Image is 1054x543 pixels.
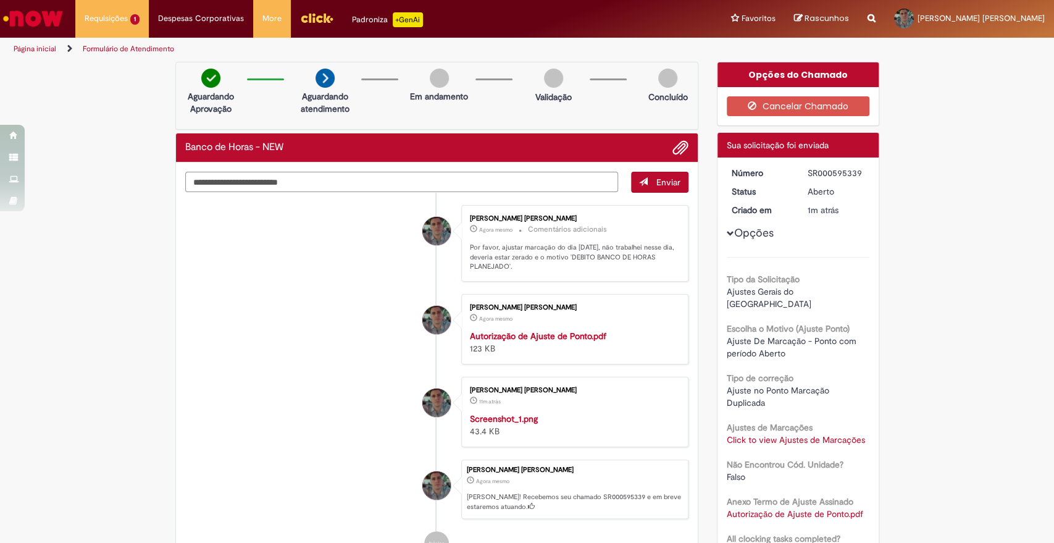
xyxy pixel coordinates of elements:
img: ServiceNow [1,6,65,31]
img: click_logo_yellow_360x200.png [300,9,333,27]
b: Tipo da Solicitação [727,274,800,285]
div: [PERSON_NAME] [PERSON_NAME] [470,304,675,311]
div: Aberto [808,185,865,198]
small: Comentários adicionais [528,224,607,235]
p: [PERSON_NAME]! Recebemos seu chamado SR000595339 e em breve estaremos atuando. [467,492,682,511]
button: Adicionar anexos [672,140,688,156]
a: Formulário de Atendimento [83,44,174,54]
span: Enviar [656,177,680,188]
img: img-circle-grey.png [544,69,563,88]
div: [PERSON_NAME] [PERSON_NAME] [467,466,682,474]
time: 30/09/2025 19:51:04 [476,478,509,485]
span: [PERSON_NAME] [PERSON_NAME] [918,13,1045,23]
textarea: Digite sua mensagem aqui... [185,172,619,193]
span: Requisições [85,12,128,25]
span: Agora mesmo [479,226,512,234]
dt: Status [722,185,798,198]
span: Despesas Corporativas [158,12,244,25]
button: Cancelar Chamado [727,96,869,116]
div: [PERSON_NAME] [PERSON_NAME] [470,215,675,222]
div: [PERSON_NAME] [PERSON_NAME] [470,387,675,394]
span: Sua solicitação foi enviada [727,140,829,151]
span: Rascunhos [805,12,849,24]
div: Joao Leonardo Viegas [422,389,451,417]
a: Rascunhos [794,13,849,25]
b: Ajustes de Marcações [727,422,813,433]
span: Ajustes Gerais do [GEOGRAPHIC_DATA] [727,286,811,309]
a: Download de Autorização de Ajuste de Ponto.pdf [727,508,863,520]
h2: Banco de Horas - NEW Histórico de tíquete [185,142,283,153]
span: 11m atrás [479,398,501,405]
span: Ajuste De Marcação - Ponto com período Aberto [727,335,859,359]
p: Por favor, ajustar marcação do dia [DATE], não trabalhei nesse dia, deveria estar zerado e o moti... [470,243,675,272]
b: Não Encontrou Cód. Unidade? [727,459,843,470]
time: 30/09/2025 19:51:50 [479,226,512,234]
button: Enviar [631,172,688,193]
img: arrow-next.png [316,69,335,88]
time: 30/09/2025 19:40:32 [479,398,501,405]
p: Validação [535,91,572,103]
span: Ajuste no Ponto Marcação Duplicada [727,385,832,408]
dt: Criado em [722,204,798,216]
div: 43.4 KB [470,413,675,437]
span: Agora mesmo [479,315,512,322]
a: Autorização de Ajuste de Ponto.pdf [470,330,606,342]
span: Favoritos [742,12,776,25]
p: Aguardando atendimento [295,90,355,115]
time: 30/09/2025 19:51:04 [808,204,839,216]
img: check-circle-green.png [201,69,220,88]
span: More [262,12,282,25]
p: Aguardando Aprovação [181,90,241,115]
b: Tipo de correção [727,373,793,384]
div: 30/09/2025 19:51:04 [808,204,865,216]
div: SR000595339 [808,167,865,179]
li: Joao Leonardo Viegas [185,460,689,519]
time: 30/09/2025 19:50:52 [479,315,512,322]
div: 123 KB [470,330,675,355]
div: Opções do Chamado [717,62,879,87]
b: Escolha o Motivo (Ajuste Ponto) [727,323,850,334]
span: Agora mesmo [476,478,509,485]
p: Em andamento [410,90,468,103]
a: Screenshot_1.png [470,413,538,424]
div: Joao Leonardo Viegas [422,306,451,334]
div: Joao Leonardo Viegas [422,471,451,500]
div: Padroniza [352,12,423,27]
p: +GenAi [393,12,423,27]
b: Anexo Termo de Ajuste Assinado [727,496,853,507]
dt: Número [722,167,798,179]
ul: Trilhas de página [9,38,693,61]
span: 1m atrás [808,204,839,216]
a: Click to view Ajustes de Marcações [727,434,865,445]
div: Joao Leonardo Viegas [422,217,451,245]
p: Concluído [648,91,687,103]
span: Falso [727,471,745,482]
img: img-circle-grey.png [658,69,677,88]
img: img-circle-grey.png [430,69,449,88]
span: 1 [130,14,140,25]
a: Página inicial [14,44,56,54]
